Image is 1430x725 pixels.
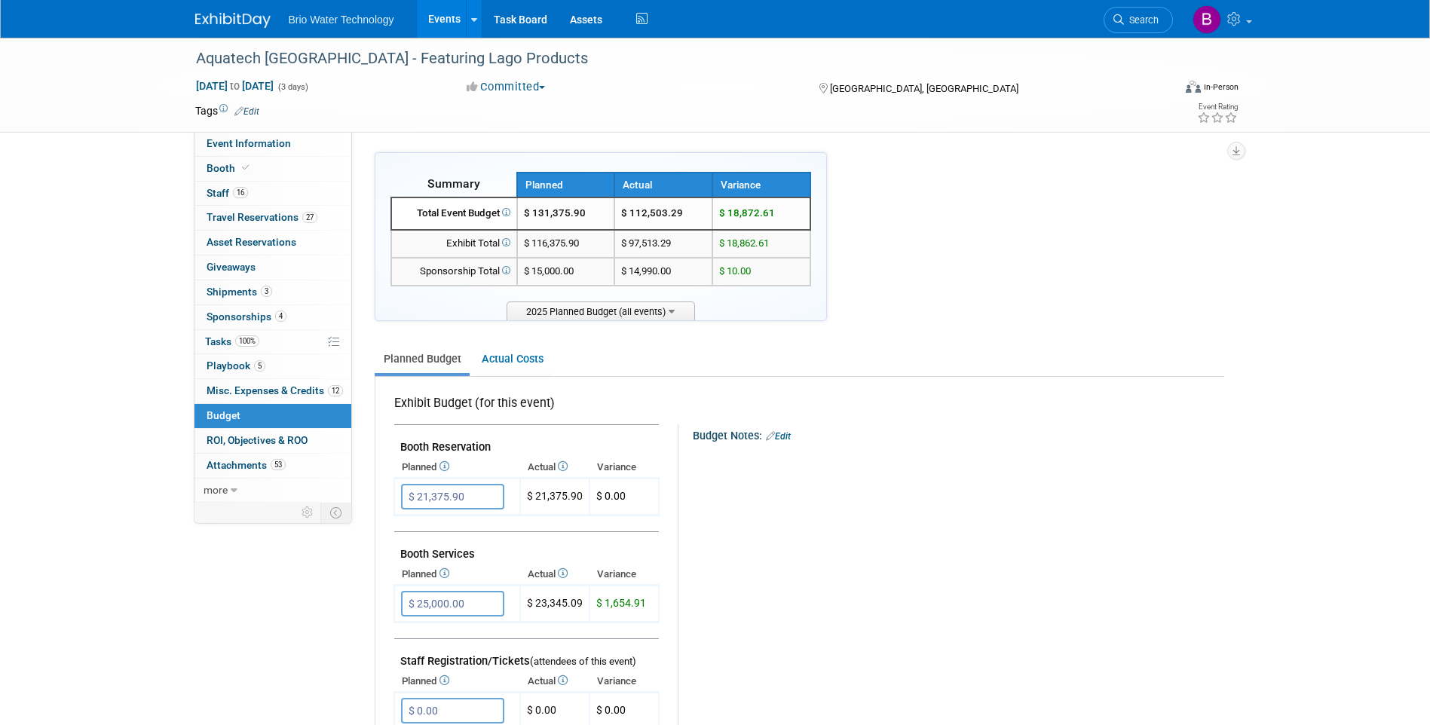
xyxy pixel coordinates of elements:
span: Brio Water Technology [289,14,394,26]
img: Format-Inperson.png [1186,81,1201,93]
th: Actual [520,457,589,478]
td: Booth Services [394,532,659,564]
span: [DATE] [DATE] [195,79,274,93]
a: Tasks100% [194,330,351,354]
span: Staff [207,187,248,199]
span: Playbook [207,359,265,372]
span: Attachments [207,459,286,471]
a: Travel Reservations27 [194,206,351,230]
div: Total Event Budget [398,206,510,221]
th: Variance [589,671,659,692]
span: Sponsorships [207,310,286,323]
span: 3 [261,286,272,297]
span: Event Information [207,137,291,149]
span: (attendees of this event) [530,656,636,667]
td: Staff Registration/Tickets [394,639,659,671]
span: Asset Reservations [207,236,296,248]
a: Booth [194,157,351,181]
td: Personalize Event Tab Strip [295,503,321,522]
a: Edit [766,431,791,442]
span: $ 10.00 [719,265,751,277]
a: Actual Costs [473,345,552,373]
span: 5 [254,360,265,372]
td: $ 14,990.00 [614,258,712,286]
button: Committed [461,79,551,95]
i: Booth reservation complete [242,164,250,172]
th: Planned [517,173,615,197]
td: $ 112,503.29 [614,197,712,230]
span: $ 0.00 [596,704,626,716]
span: $ 116,375.90 [524,237,579,249]
th: Planned [394,671,520,692]
span: [GEOGRAPHIC_DATA], [GEOGRAPHIC_DATA] [830,83,1018,94]
a: Attachments53 [194,454,351,478]
span: $ 18,862.61 [719,237,769,249]
th: Actual [614,173,712,197]
th: Variance [589,457,659,478]
span: 4 [275,310,286,322]
span: Giveaways [207,261,256,273]
span: $ 1,654.91 [596,597,646,609]
a: Giveaways [194,255,351,280]
span: 12 [328,385,343,396]
td: $ 23,345.09 [520,586,589,623]
div: Aquatech [GEOGRAPHIC_DATA] - Featuring Lago Products [191,45,1150,72]
span: 53 [271,459,286,470]
a: Search [1104,7,1173,33]
div: Budget Notes: [693,424,1223,444]
a: Shipments3 [194,280,351,304]
th: Variance [589,564,659,585]
th: Planned [394,457,520,478]
span: Misc. Expenses & Credits [207,384,343,396]
td: Tags [195,103,259,118]
a: Staff16 [194,182,351,206]
span: Tasks [205,335,259,347]
span: $ 0.00 [596,490,626,502]
th: Actual [520,564,589,585]
span: Summary [427,176,480,191]
div: Sponsorship Total [398,265,510,279]
a: Budget [194,404,351,428]
span: ROI, Objectives & ROO [207,434,308,446]
span: more [204,484,228,496]
a: Misc. Expenses & Credits12 [194,379,351,403]
th: Variance [712,173,810,197]
span: 27 [302,212,317,223]
a: Event Information [194,132,351,156]
span: 16 [233,187,248,198]
a: Edit [234,106,259,117]
th: Planned [394,564,520,585]
td: Booth Reservation [394,425,659,457]
span: $ 131,375.90 [524,207,586,219]
img: ExhibitDay [195,13,271,28]
th: Actual [520,671,589,692]
span: $ 21,375.90 [527,490,583,502]
div: In-Person [1203,81,1239,93]
span: Search [1124,14,1159,26]
a: Sponsorships4 [194,305,351,329]
span: $ 15,000.00 [524,265,574,277]
span: 2025 Planned Budget (all events) [507,301,695,320]
span: Shipments [207,286,272,298]
a: Planned Budget [375,345,470,373]
span: Budget [207,409,240,421]
div: Event Rating [1197,103,1238,111]
div: Exhibit Budget (for this event) [394,395,653,420]
span: 100% [235,335,259,347]
div: Event Format [1084,78,1239,101]
span: to [228,80,242,92]
td: $ 97,513.29 [614,230,712,258]
span: $ 18,872.61 [719,207,775,219]
span: Booth [207,162,253,174]
span: (3 days) [277,82,308,92]
a: ROI, Objectives & ROO [194,429,351,453]
td: Toggle Event Tabs [320,503,351,522]
div: Exhibit Total [398,237,510,251]
a: Playbook5 [194,354,351,378]
span: Travel Reservations [207,211,317,223]
a: Asset Reservations [194,231,351,255]
img: Brandye Gahagan [1193,5,1221,34]
a: more [194,479,351,503]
